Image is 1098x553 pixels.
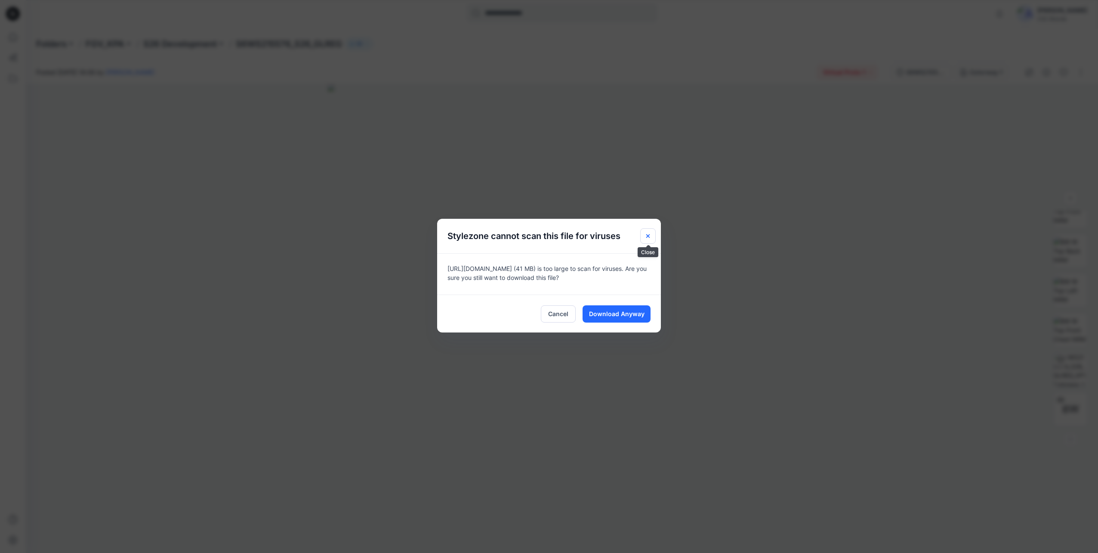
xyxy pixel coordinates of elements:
button: Download Anyway [583,305,651,323]
button: Cancel [541,305,576,323]
div: [URL][DOMAIN_NAME] (41 MB) is too large to scan for viruses. Are you sure you still want to downl... [437,253,661,295]
h5: Stylezone cannot scan this file for viruses [437,219,631,253]
span: Download Anyway [589,309,645,318]
button: Close [640,228,656,244]
span: Cancel [548,309,568,318]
